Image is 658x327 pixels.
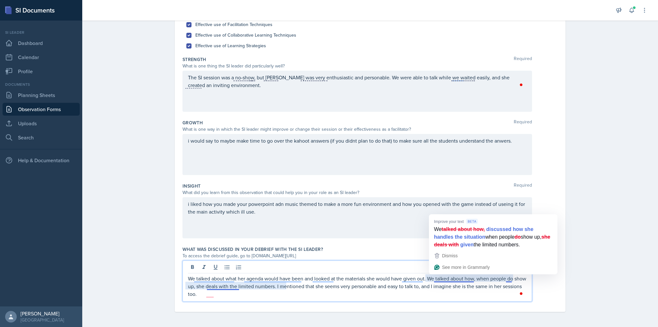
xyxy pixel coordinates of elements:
label: What was discussed in your debrief with the SI Leader? [182,246,323,252]
a: Planning Sheets [3,89,80,102]
p: The SI session was a no-show, but [PERSON_NAME] was very enthusiastic and personable. We were abl... [188,74,527,89]
label: Insight [182,183,200,189]
div: [PERSON_NAME] [21,310,64,317]
a: Observation Forms [3,103,80,116]
label: Growth [182,119,203,126]
label: Effective use of Collaborative Learning Techniques [195,32,296,39]
p: i liked how you made your powerpoint adn music themed to make a more fun environment and how you ... [188,200,527,216]
div: To access the debrief guide, go to [DOMAIN_NAME][URL] [182,252,532,259]
div: Si leader [3,30,80,35]
div: Help & Documentation [3,154,80,167]
p: We talked about what her agenda would have been and looked at the materials she would have given ... [188,275,527,298]
label: Strength [182,56,206,63]
div: To enrich screen reader interactions, please activate Accessibility in Grammarly extension settings [188,275,527,298]
div: What is one way in which the SI leader might improve or change their session or their effectivene... [182,126,532,133]
a: Profile [3,65,80,78]
a: Dashboard [3,37,80,49]
a: Uploads [3,117,80,130]
div: What is one thing the SI leader did particularly well? [182,63,532,69]
a: Search [3,131,80,144]
div: What did you learn from this observation that could help you in your role as an SI leader? [182,189,532,196]
div: Documents [3,82,80,87]
div: To enrich screen reader interactions, please activate Accessibility in Grammarly extension settings [188,74,527,89]
div: [GEOGRAPHIC_DATA] [21,317,64,323]
span: Required [514,119,532,126]
span: Required [514,56,532,63]
span: Required [514,183,532,189]
p: i would say to maybe make time to go over the kahoot answers (if you didnt plan to do that) to ma... [188,137,527,145]
a: Calendar [3,51,80,64]
label: Effective use of Learning Strategies [195,42,266,49]
label: Effective use of Facilitation Techniques [195,21,272,28]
